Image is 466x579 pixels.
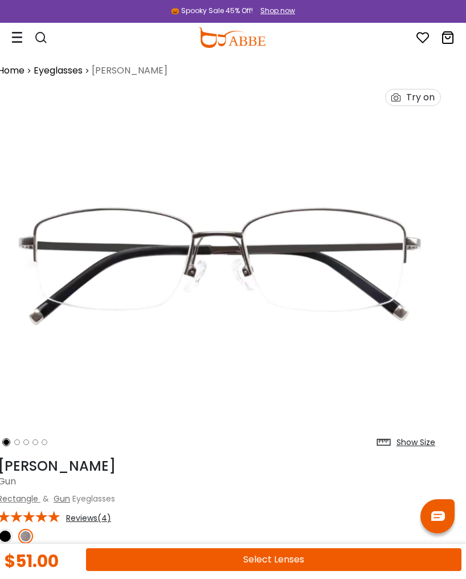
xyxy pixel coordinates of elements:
div: Shop now [260,6,295,16]
span: [PERSON_NAME] [92,64,167,78]
a: Gun [54,493,70,504]
button: Select Lenses [86,548,461,571]
div: Show Size [396,437,435,448]
div: Try on [406,89,435,105]
img: abbeglasses.com [198,27,265,48]
span: Eyeglasses [72,493,115,504]
span: Reviews(4) [66,513,111,523]
a: Eyeglasses [34,64,83,78]
a: Shop now [255,6,295,15]
img: chat [431,511,445,521]
span: & [40,493,51,504]
div: $51.00 [5,553,59,570]
div: 🎃 Spooky Sale 45% Off! [171,6,253,16]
